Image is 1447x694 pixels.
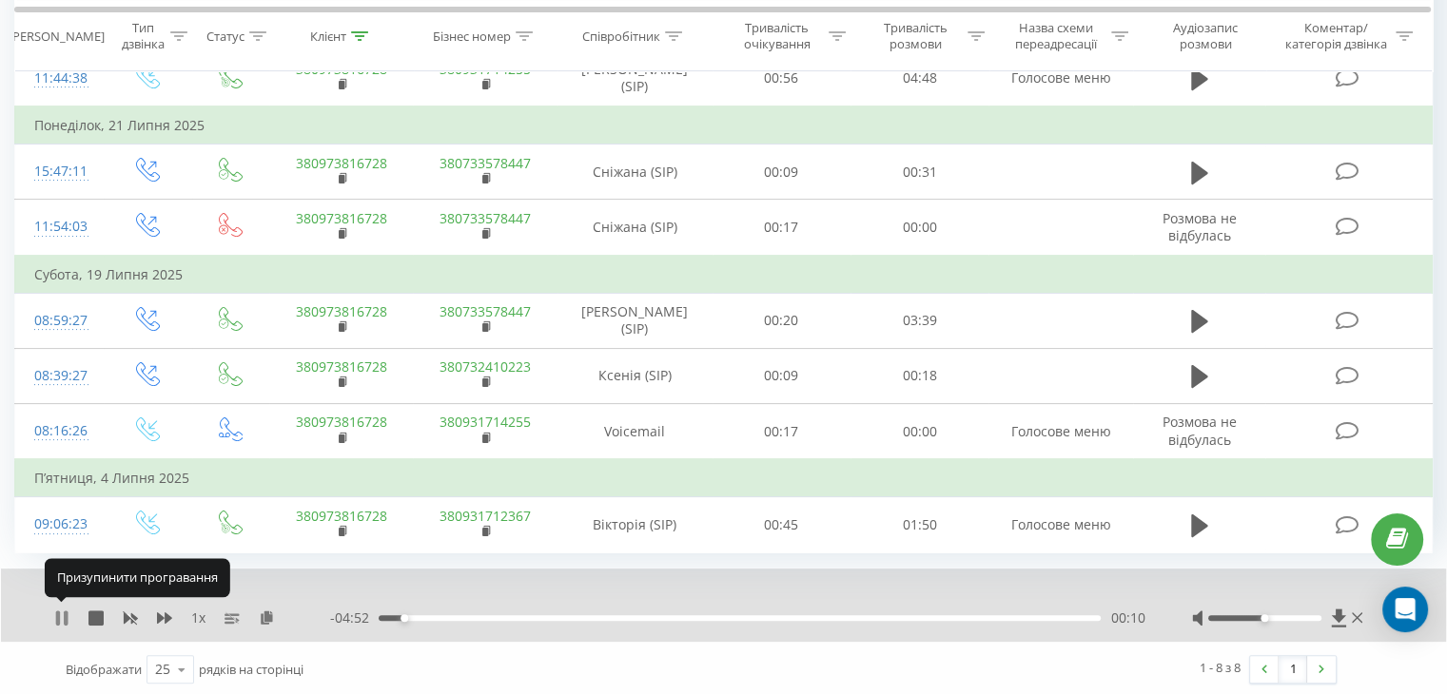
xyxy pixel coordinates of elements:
[851,50,988,106] td: 04:48
[988,404,1132,460] td: Голосове меню
[296,154,387,172] a: 380973816728
[440,413,531,431] a: 380931714255
[1382,587,1428,632] div: Open Intercom Messenger
[66,661,142,678] span: Відображати
[557,145,713,200] td: Сніжана (SIP)
[15,459,1433,497] td: П’ятниця, 4 Липня 2025
[730,20,825,52] div: Тривалість очікування
[199,661,303,678] span: рядків на сторінці
[296,357,387,376] a: 380973816728
[557,348,713,403] td: Ксенія (SIP)
[440,302,531,320] a: 380733578447
[557,497,713,552] td: Вікторія (SIP)
[713,50,851,106] td: 00:56
[1280,20,1391,52] div: Коментар/категорія дзвінка
[15,256,1433,294] td: Субота, 19 Липня 2025
[15,106,1433,145] td: Понеділок, 21 Липня 2025
[1163,413,1237,448] span: Розмова не відбулась
[988,50,1132,106] td: Голосове меню
[206,28,244,44] div: Статус
[1200,658,1241,677] div: 1 - 8 з 8
[296,302,387,320] a: 380973816728
[34,153,85,190] div: 15:47:11
[34,208,85,245] div: 11:54:03
[713,200,851,256] td: 00:17
[120,20,165,52] div: Тип дзвінка
[868,20,963,52] div: Тривалість розмови
[1110,608,1144,627] span: 00:10
[34,357,85,395] div: 08:39:27
[440,507,531,525] a: 380931712367
[296,413,387,431] a: 380973816728
[557,50,713,106] td: [PERSON_NAME] (SIP)
[851,404,988,460] td: 00:00
[851,293,988,348] td: 03:39
[851,145,988,200] td: 00:31
[34,506,85,543] div: 09:06:23
[296,507,387,525] a: 380973816728
[851,497,988,552] td: 01:50
[330,608,379,627] span: - 04:52
[713,404,851,460] td: 00:17
[34,302,85,339] div: 08:59:27
[582,28,660,44] div: Співробітник
[440,154,531,172] a: 380733578447
[1163,209,1237,244] span: Розмова не відбулась
[1261,614,1268,622] div: Accessibility label
[34,413,85,450] div: 08:16:26
[851,200,988,256] td: 00:00
[401,614,408,622] div: Accessibility label
[713,293,851,348] td: 00:20
[557,404,713,460] td: Voicemail
[1150,20,1261,52] div: Аудіозапис розмови
[296,209,387,227] a: 380973816728
[310,28,346,44] div: Клієнт
[988,497,1132,552] td: Голосове меню
[557,200,713,256] td: Сніжана (SIP)
[34,60,85,97] div: 11:44:38
[155,660,170,679] div: 25
[440,357,531,376] a: 380732410223
[433,28,511,44] div: Бізнес номер
[440,209,531,227] a: 380733578447
[9,28,105,44] div: [PERSON_NAME]
[713,145,851,200] td: 00:09
[851,348,988,403] td: 00:18
[1007,20,1106,52] div: Назва схеми переадресації
[1279,656,1307,683] a: 1
[557,293,713,348] td: [PERSON_NAME] (SIP)
[191,608,205,627] span: 1 x
[45,559,230,597] div: Призупинити програвання
[713,497,851,552] td: 00:45
[713,348,851,403] td: 00:09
